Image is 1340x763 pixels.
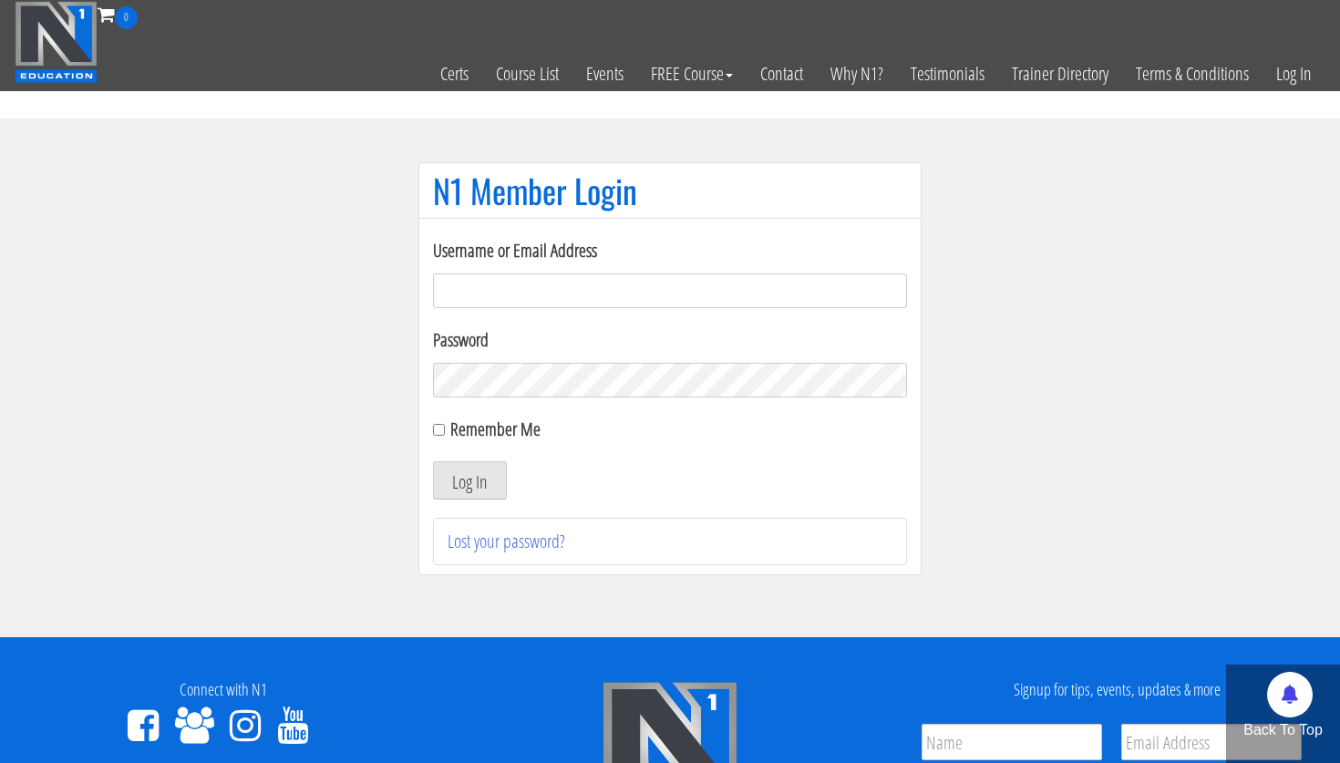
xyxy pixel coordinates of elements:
[922,724,1102,760] input: Name
[998,29,1122,119] a: Trainer Directory
[637,29,747,119] a: FREE Course
[433,172,907,209] h1: N1 Member Login
[14,681,433,699] h4: Connect with N1
[482,29,572,119] a: Course List
[1121,724,1302,760] input: Email Address
[817,29,897,119] a: Why N1?
[1263,29,1325,119] a: Log In
[448,529,565,553] a: Lost your password?
[115,6,138,29] span: 0
[747,29,817,119] a: Contact
[98,2,138,26] a: 0
[450,417,541,441] label: Remember Me
[433,237,907,264] label: Username or Email Address
[907,681,1326,699] h4: Signup for tips, events, updates & more
[572,29,637,119] a: Events
[433,326,907,354] label: Password
[433,461,507,500] button: Log In
[15,1,98,83] img: n1-education
[427,29,482,119] a: Certs
[1122,29,1263,119] a: Terms & Conditions
[897,29,998,119] a: Testimonials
